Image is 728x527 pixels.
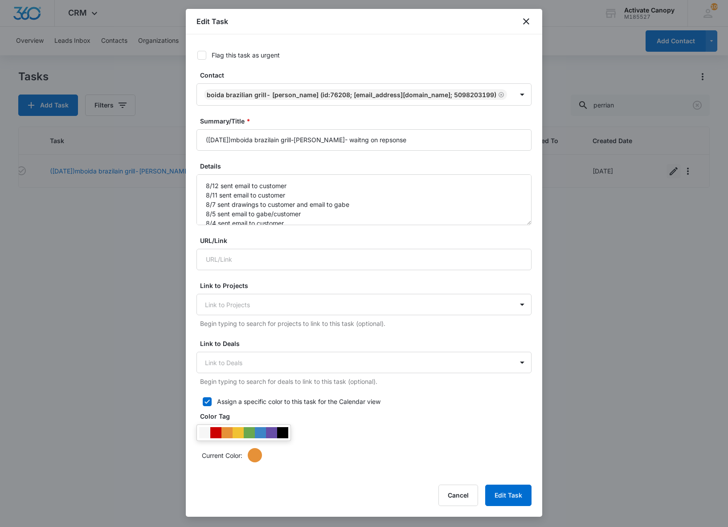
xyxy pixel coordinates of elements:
div: #000000 [277,427,288,438]
label: Link to Projects [200,281,535,290]
div: #3d85c6 [255,427,266,438]
div: #CC0000 [210,427,221,438]
div: #674ea7 [266,427,277,438]
p: Begin typing to search for projects to link to this task (optional). [200,319,532,328]
div: #6aa84f [244,427,255,438]
div: Flag this task as urgent [212,50,280,60]
button: close [521,16,532,27]
p: Current Color: [202,451,242,460]
label: Color Tag [200,412,535,421]
input: Summary/Title [196,129,532,151]
div: Assign a specific color to this task for the Calendar view [217,397,380,406]
label: Link to Deals [200,339,535,348]
div: Remove Boida Brazilian Grill- Perrian Lamothe (ID:76208; plamothe@boiadabraziliangrill.com; 50982... [496,91,504,98]
textarea: 8/12 sent email to customer 8/11 sent email to customer 8/7 sent drawings to customer and email t... [196,174,532,225]
label: Summary/Title [200,116,535,126]
button: Cancel [438,485,478,506]
h1: Edit Task [196,16,228,27]
input: URL/Link [196,249,532,270]
label: Contact [200,70,535,80]
div: #F6F6F6 [199,427,210,438]
div: Boida Brazilian Grill- [PERSON_NAME] (ID:76208; [EMAIL_ADDRESS][DOMAIN_NAME]; 5098203199) [207,91,496,99]
div: #f1c232 [233,427,244,438]
label: URL/Link [200,236,535,245]
label: Details [200,161,535,171]
div: #e69138 [221,427,233,438]
p: Begin typing to search for deals to link to this task (optional). [200,377,532,386]
button: Edit Task [485,485,532,506]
